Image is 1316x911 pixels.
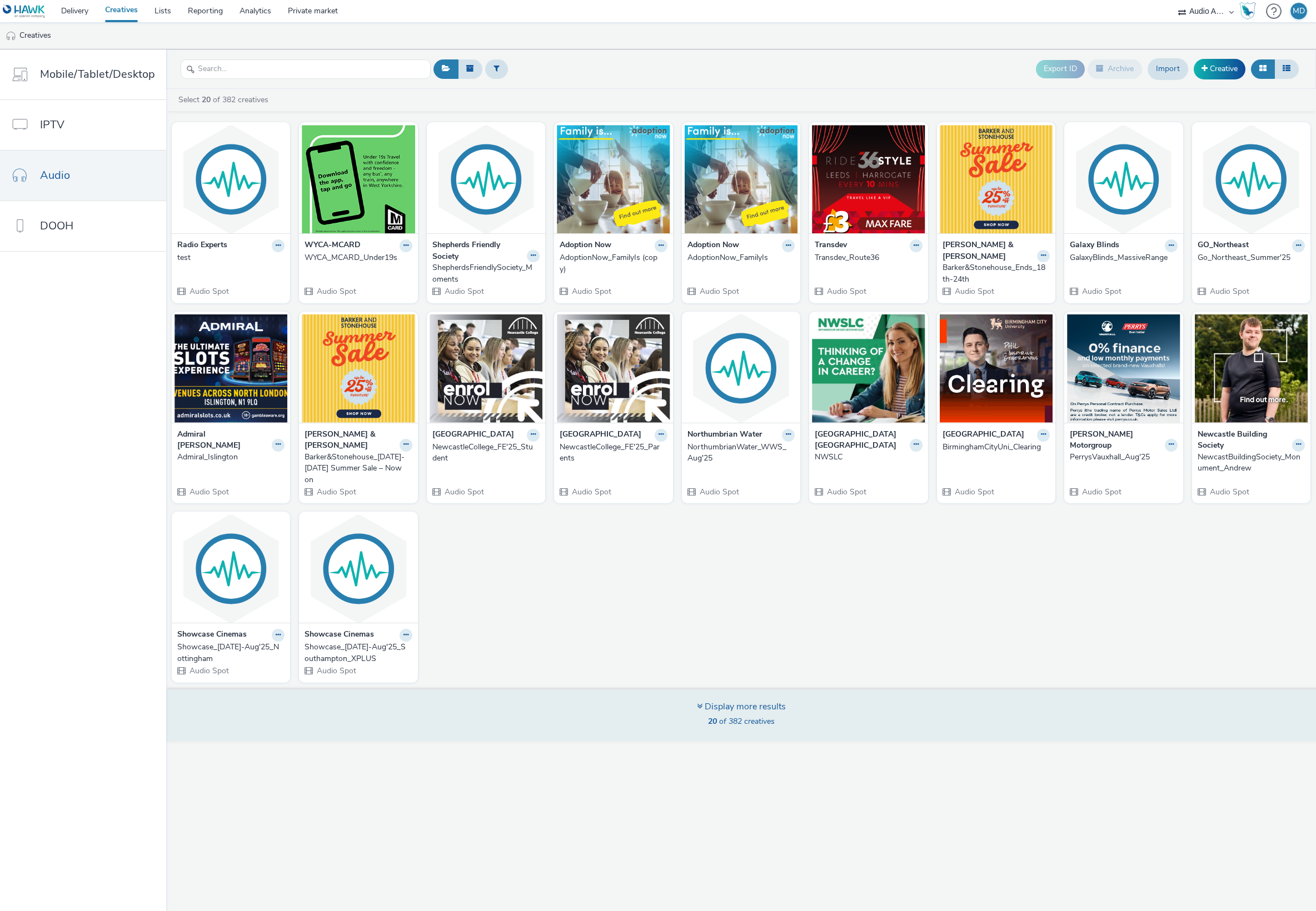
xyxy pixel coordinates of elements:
a: Creative [1194,59,1245,79]
strong: Adoption Now [560,239,611,252]
button: Grid [1251,59,1275,78]
span: Audio Spot [443,487,484,497]
span: of 382 creatives [708,716,775,727]
strong: Galaxy Blinds [1070,239,1119,252]
div: ShepherdsFriendlySociety_Moments [432,262,535,285]
a: Transdev_Route36 [815,252,922,263]
span: Audio Spot [443,286,484,297]
img: BirminghamCityUni_Clearing visual [940,314,1053,423]
strong: [GEOGRAPHIC_DATA] [943,429,1024,442]
strong: [GEOGRAPHIC_DATA] [GEOGRAPHIC_DATA] [815,429,906,452]
strong: GO_Northeast [1198,239,1249,252]
div: WYCA_MCARD_Under19s [305,252,407,263]
span: Audio Spot [1081,286,1121,297]
div: Showcase_[DATE]-Aug'25_Nottingham [177,642,280,664]
span: Audio Spot [316,286,356,297]
a: AdoptionNow_FamilyIs [687,252,795,263]
span: Audio Spot [316,665,356,676]
strong: Admiral [PERSON_NAME] [177,429,269,452]
span: Audio Spot [954,487,994,497]
img: Showcase_Jul-Aug'25_Nottingham visual [175,514,287,623]
a: Go_Northeast_Summer'25 [1198,252,1305,263]
strong: [PERSON_NAME] Motorgroup [1070,429,1162,452]
span: Audio Spot [1209,487,1249,497]
div: Barker&Stonehouse_Ends_18th-24th [943,262,1045,285]
img: test visual [175,125,287,233]
img: WYCA_MCARD_Under19s visual [302,125,415,233]
span: Audio Spot [188,665,229,676]
a: AdoptionNow_FamilyIs (copy) [560,252,667,275]
a: NewcastleCollege_FE'25_Parents [560,442,667,464]
img: NewcastleCollege_FE'25_Parents visual [557,314,670,423]
img: Transdev_Route36 visual [812,125,925,233]
div: Transdev_Route36 [815,252,918,263]
span: Audio Spot [826,286,866,297]
div: NewcastleCollege_FE'25_Student [432,442,535,464]
div: NWSLC [815,452,918,463]
span: Audio Spot [188,487,229,497]
strong: WYCA-MCARD [305,239,361,252]
a: Import [1148,58,1188,79]
img: ShepherdsFriendlySociety_Moments visual [430,125,542,233]
span: Audio [40,167,70,183]
strong: [GEOGRAPHIC_DATA] [560,429,641,442]
strong: 20 [708,716,717,727]
span: Audio Spot [954,286,994,297]
span: Audio Spot [699,286,739,297]
a: GalaxyBlinds_MassiveRange [1070,252,1177,263]
img: Barker&Stonehouse_11-17th Aug Summer Sale – Now on visual [302,314,415,423]
a: Barker&Stonehouse_[DATE]-[DATE] Summer Sale – Now on [305,452,412,485]
strong: Transdev [815,239,847,252]
a: Hawk Academy [1239,2,1260,20]
strong: [PERSON_NAME] & [PERSON_NAME] [305,429,396,452]
a: PerrysVauxhall_Aug'25 [1070,452,1177,463]
button: Table [1274,59,1299,78]
a: ShepherdsFriendlySociety_Moments [432,262,540,285]
div: AdoptionNow_FamilyIs [687,252,790,263]
div: Showcase_[DATE]-Aug'25_Southampton_XPLUS [305,642,407,664]
div: AdoptionNow_FamilyIs (copy) [560,252,662,275]
span: Audio Spot [188,286,229,297]
div: BirminghamCityUni_Clearing [943,442,1045,453]
div: Display more results [697,700,786,713]
div: MD [1293,3,1305,19]
div: NewcastleCollege_FE'25_Parents [560,442,662,464]
button: Archive [1088,59,1142,78]
a: Showcase_[DATE]-Aug'25_Nottingham [177,642,285,664]
strong: Showcase Cinemas [177,629,247,642]
img: GalaxyBlinds_MassiveRange visual [1067,125,1180,233]
a: WYCA_MCARD_Under19s [305,252,412,263]
div: Admiral_Islington [177,452,280,463]
span: DOOH [40,218,73,234]
img: PerrysVauxhall_Aug'25 visual [1067,314,1180,423]
div: GalaxyBlinds_MassiveRange [1070,252,1173,263]
strong: Radio Experts [177,239,227,252]
img: Barker&Stonehouse_Ends_18th-24th visual [940,125,1053,233]
span: Audio Spot [316,487,356,497]
img: undefined Logo [3,4,46,18]
span: Audio Spot [699,487,739,497]
strong: Adoption Now [687,239,739,252]
strong: Shepherds Friendly Society [432,239,524,262]
div: Go_Northeast_Summer'25 [1198,252,1300,263]
a: test [177,252,285,263]
img: AdoptionNow_FamilyIs visual [685,125,797,233]
a: Select of 382 creatives [177,94,273,105]
div: NorthumbrianWater_WWS_Aug'25 [687,442,790,464]
strong: 20 [202,94,211,105]
img: audio [6,31,17,42]
a: NorthumbrianWater_WWS_Aug'25 [687,442,795,464]
img: NorthumbrianWater_WWS_Aug'25 visual [685,314,797,423]
img: NewcastleCollege_FE'25_Student visual [430,314,542,423]
strong: Newcastle Building Society [1198,429,1289,452]
img: Showcase_Jul-Aug'25_Southampton_XPLUS visual [302,514,415,623]
strong: [PERSON_NAME] & [PERSON_NAME] [943,239,1034,262]
a: BirminghamCityUni_Clearing [943,442,1050,453]
span: Audio Spot [1209,286,1249,297]
span: Audio Spot [571,487,611,497]
div: PerrysVauxhall_Aug'25 [1070,452,1173,463]
div: NewcastBuildingSociety_Monument_Andrew [1198,452,1300,474]
span: IPTV [40,117,64,133]
a: Admiral_Islington [177,452,285,463]
div: Hawk Academy [1239,2,1256,20]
